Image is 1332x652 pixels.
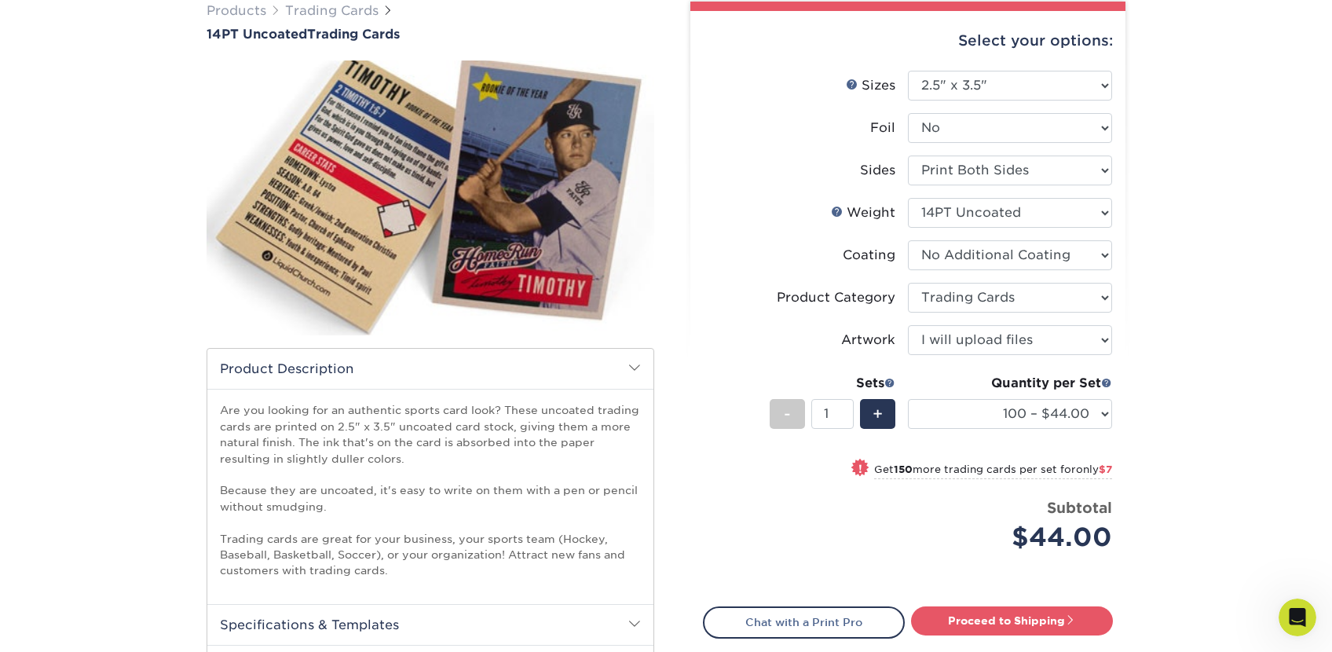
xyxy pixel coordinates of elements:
[207,3,266,18] a: Products
[89,9,114,34] img: Profile image for Avery
[846,76,895,95] div: Sizes
[843,246,895,265] div: Coating
[770,374,895,393] div: Sets
[207,27,654,42] a: 14PT UncoatedTrading Cards
[784,402,791,426] span: -
[133,20,206,35] p: A few minutes
[777,288,895,307] div: Product Category
[908,374,1112,393] div: Quantity per Set
[75,515,87,527] button: Gif picker
[207,27,654,42] h1: Trading Cards
[1076,463,1112,475] span: only
[207,27,307,42] span: 14PT Uncoated
[268,508,295,533] button: Send a message…
[246,6,276,36] button: Home
[858,460,862,477] span: !
[49,515,62,527] button: Emoji picker
[220,402,641,578] p: Are you looking for an authentic sports card look? These uncoated trading cards are printed on 2....
[285,3,379,18] a: Trading Cards
[1099,463,1112,475] span: $7
[24,515,37,527] button: Upload attachment
[13,482,301,508] textarea: Message…
[100,515,112,527] button: Start recording
[860,161,895,180] div: Sides
[1279,599,1316,636] iframe: Intercom live chat
[207,604,653,645] h2: Specifications & Templates
[67,9,92,34] img: Profile image for Irene
[831,203,895,222] div: Weight
[911,606,1113,635] a: Proceed to Shipping
[870,119,895,137] div: Foil
[10,6,40,36] button: go back
[703,606,905,638] a: Chat with a Print Pro
[207,43,654,353] img: 14PT Uncoated 01
[873,402,883,426] span: +
[207,349,653,389] h2: Product Description
[1047,499,1112,516] strong: Subtotal
[894,463,913,475] strong: 150
[120,8,187,20] h1: Primoprint
[841,331,895,350] div: Artwork
[874,463,1112,479] small: Get more trading cards per set for
[45,9,70,34] img: Profile image for Jenny
[276,6,304,35] div: Close
[703,11,1113,71] div: Select your options:
[920,518,1112,556] div: $44.00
